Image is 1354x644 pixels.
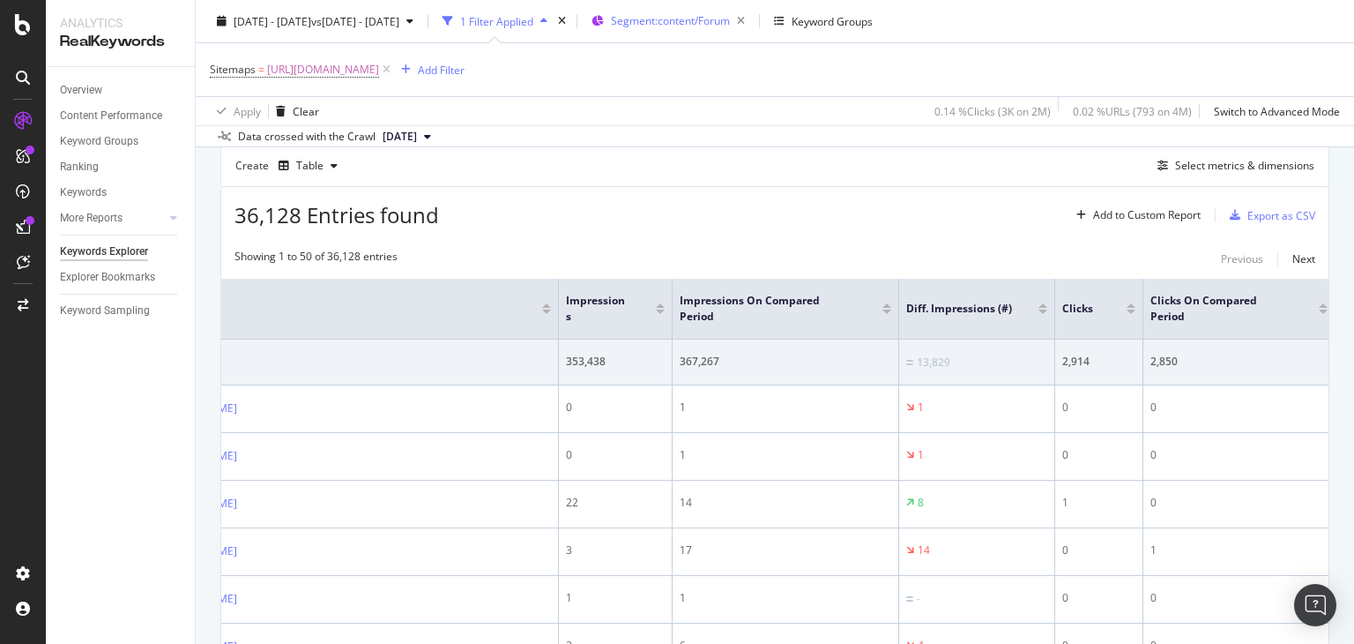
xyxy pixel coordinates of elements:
a: More Reports [60,209,165,228]
div: 1 [1062,495,1135,511]
span: 36,128 Entries found [234,200,439,229]
div: Ranking [60,158,99,176]
button: Clear [269,97,319,125]
div: 0 [1150,400,1328,416]
div: 0.02 % URLs ( 793 on 4M ) [1073,103,1192,118]
div: Keyword Groups [60,132,138,151]
div: 22 [566,495,665,511]
a: Keyword Sampling [60,302,182,320]
button: Select metrics & dimensions [1150,155,1314,176]
span: Impressions On Compared Period [680,293,856,325]
div: Data crossed with the Crawl [238,129,376,145]
span: Diff. Impressions (#) [906,301,1012,317]
div: 1 [1150,543,1328,558]
div: 0 [1062,543,1135,558]
div: 0 [566,447,665,463]
button: Apply [210,97,261,125]
div: 0.14 % Clicks ( 3K on 2M ) [934,103,1051,118]
div: 0 [1150,590,1328,606]
div: 1 Filter Applied [460,13,533,28]
button: Switch to Advanced Mode [1207,97,1340,125]
a: Ranking [60,158,182,176]
button: Add to Custom Report [1069,201,1201,229]
div: Keyword Groups [792,13,873,28]
div: 17 [680,543,891,558]
div: Switch to Advanced Mode [1214,103,1340,118]
span: [URL][DOMAIN_NAME] [267,57,379,82]
div: 0 [566,400,665,416]
div: Clear [293,103,319,118]
div: 0 [1150,447,1328,463]
div: 1 [680,447,891,463]
button: Next [1292,249,1315,270]
div: Export as CSV [1247,208,1315,223]
div: Content Performance [60,107,162,125]
span: Full URL [125,301,516,317]
div: 367,267 [680,354,891,370]
a: Content Performance [60,107,182,125]
a: Keywords [60,183,182,202]
div: 1 [680,590,891,606]
div: 353,438 [566,354,665,370]
div: 3 [566,543,665,558]
div: 8 [918,495,924,511]
div: Showing 1 to 50 of 36,128 entries [234,249,398,270]
div: 1 [918,400,924,416]
div: Keyword Sampling [60,302,150,320]
div: 0 [1150,495,1328,511]
a: Keywords Explorer [60,243,182,261]
a: Explorer Bookmarks [60,268,182,287]
div: 1 [918,447,924,463]
span: [DATE] - [DATE] [234,13,311,28]
button: Previous [1221,249,1263,270]
div: Apply [234,103,261,118]
span: Impressions [566,293,629,325]
div: Select metrics & dimensions [1175,158,1314,173]
div: Previous [1221,251,1263,266]
span: = [258,62,264,77]
a: Overview [60,81,182,100]
img: Equal [906,360,913,365]
div: 0 [1062,590,1135,606]
a: Keyword Groups [60,132,182,151]
div: 1 [680,400,891,416]
button: Keyword Groups [767,7,880,35]
div: Overview [60,81,102,100]
div: 2,850 [1150,354,1328,370]
div: Analytics [60,14,181,32]
img: Equal [906,596,913,602]
div: 0 [1062,447,1135,463]
span: 2025 Sep. 1st [383,129,417,145]
div: Table [296,161,324,171]
div: 14 [680,495,891,511]
div: - [917,591,920,607]
div: Add Filter [418,62,465,77]
button: Segment:content/Forum [584,7,752,35]
span: vs [DATE] - [DATE] [311,13,399,28]
div: Keywords [60,183,107,202]
div: Create [235,152,345,180]
span: Sitemaps [210,62,256,77]
button: [DATE] - [DATE]vs[DATE] - [DATE] [210,7,420,35]
button: Add Filter [394,59,465,80]
div: Keywords Explorer [60,243,148,261]
div: Next [1292,251,1315,266]
div: 14 [918,543,930,558]
div: Open Intercom Messenger [1294,584,1336,626]
button: Table [272,152,345,180]
div: 1 [566,590,665,606]
button: Export as CSV [1223,201,1315,229]
div: RealKeywords [60,32,181,52]
div: Explorer Bookmarks [60,268,155,287]
div: 2,914 [1062,354,1135,370]
button: 1 Filter Applied [435,7,554,35]
button: [DATE] [376,126,438,147]
div: 13,829 [917,355,950,371]
span: Segment: content/Forum [611,13,730,28]
div: times [554,12,569,30]
div: Add to Custom Report [1093,210,1201,221]
span: Clicks On Compared Period [1150,293,1292,325]
span: Clicks [1062,301,1100,317]
div: More Reports [60,209,123,228]
div: 0 [1062,400,1135,416]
